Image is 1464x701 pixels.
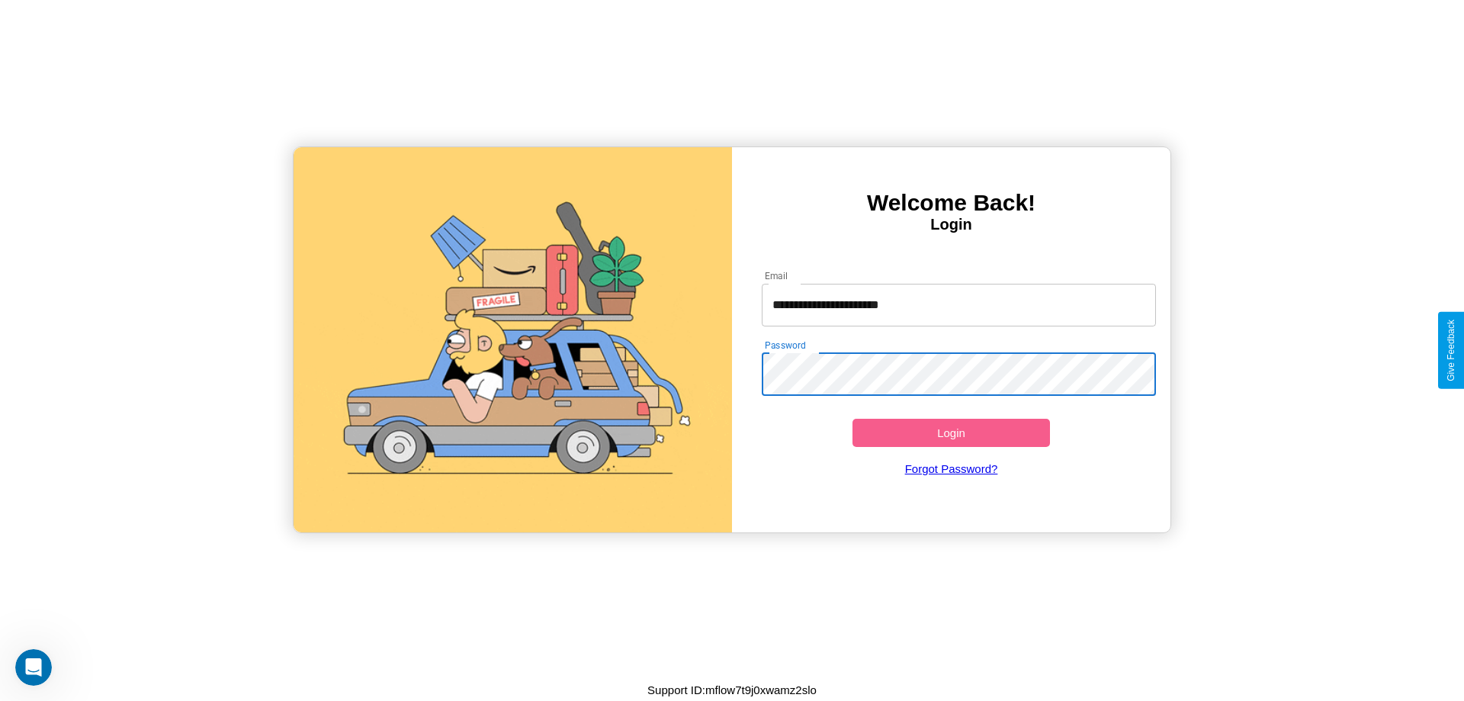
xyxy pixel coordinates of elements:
p: Support ID: mflow7t9j0xwamz2slo [647,680,817,700]
h3: Welcome Back! [732,190,1170,216]
img: gif [294,147,732,532]
label: Password [765,339,805,352]
iframe: Intercom live chat [15,649,52,686]
button: Login [852,419,1050,447]
h4: Login [732,216,1170,233]
div: Give Feedback [1446,320,1456,381]
label: Email [765,269,788,282]
a: Forgot Password? [754,447,1149,490]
